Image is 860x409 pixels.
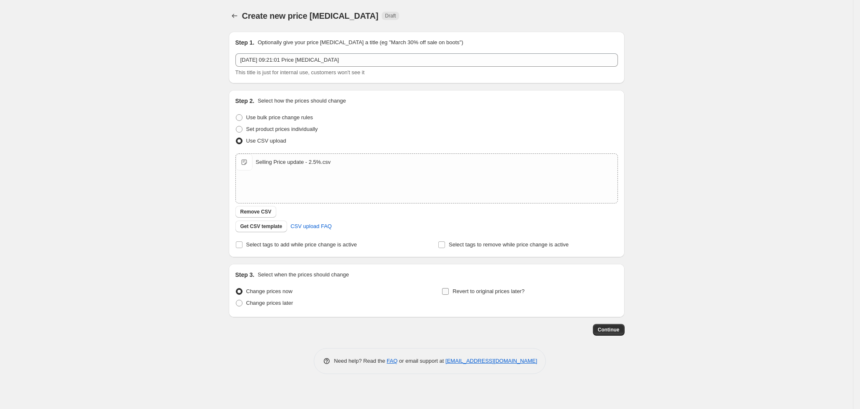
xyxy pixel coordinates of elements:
[229,10,240,22] button: Price change jobs
[598,326,620,333] span: Continue
[290,222,332,231] span: CSV upload FAQ
[246,241,357,248] span: Select tags to add while price change is active
[257,271,349,279] p: Select when the prices should change
[235,69,365,75] span: This title is just for internal use, customers won't see it
[246,126,318,132] span: Set product prices individually
[256,158,331,166] div: Selling Price update - 2.5%.csv
[285,220,337,233] a: CSV upload FAQ
[397,358,445,364] span: or email support at
[235,271,255,279] h2: Step 3.
[593,324,625,336] button: Continue
[240,208,272,215] span: Remove CSV
[246,300,293,306] span: Change prices later
[235,53,618,67] input: 30% off holiday sale
[242,11,379,20] span: Create new price [MEDICAL_DATA]
[334,358,387,364] span: Need help? Read the
[246,114,313,120] span: Use bulk price change rules
[240,223,282,230] span: Get CSV template
[246,288,292,294] span: Change prices now
[449,241,569,248] span: Select tags to remove while price change is active
[235,38,255,47] h2: Step 1.
[385,13,396,19] span: Draft
[257,97,346,105] p: Select how the prices should change
[235,97,255,105] h2: Step 2.
[246,138,286,144] span: Use CSV upload
[235,206,277,218] button: Remove CSV
[235,221,287,232] button: Get CSV template
[257,38,463,47] p: Optionally give your price [MEDICAL_DATA] a title (eg "March 30% off sale on boots")
[445,358,537,364] a: [EMAIL_ADDRESS][DOMAIN_NAME]
[452,288,525,294] span: Revert to original prices later?
[387,358,397,364] a: FAQ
